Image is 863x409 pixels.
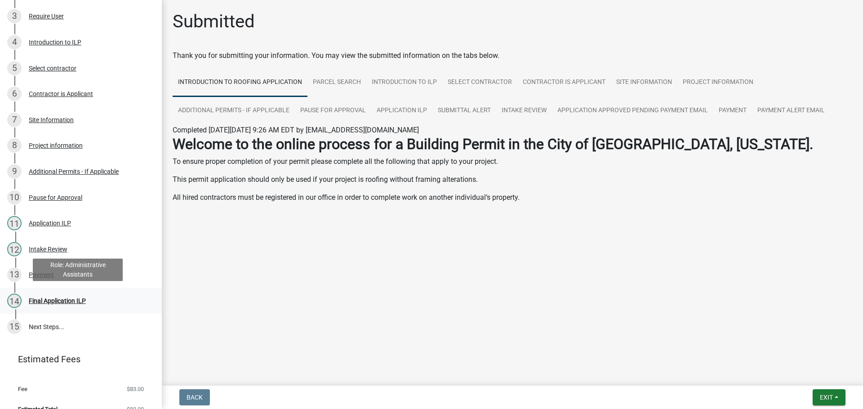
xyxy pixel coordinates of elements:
span: Back [187,394,203,401]
a: Pause for Approval [295,97,371,125]
div: 11 [7,216,22,230]
div: Payment [29,272,54,278]
span: Exit [820,394,833,401]
a: Application ILP [371,97,432,125]
a: Estimated Fees [7,350,147,368]
div: Require User [29,13,64,19]
a: Contractor is Applicant [517,68,611,97]
div: 10 [7,190,22,205]
div: Contractor is Applicant [29,91,93,97]
span: Completed [DATE][DATE] 9:26 AM EDT by [EMAIL_ADDRESS][DOMAIN_NAME] [173,126,419,134]
div: 13 [7,268,22,282]
a: Parcel search [307,68,366,97]
p: All hired contractors must be registered in our office in order to complete work on another indiv... [173,192,852,203]
button: Back [179,389,210,405]
a: Introduction to Roofing Application [173,68,307,97]
a: Submittal Alert [432,97,496,125]
div: 14 [7,294,22,308]
div: Pause for Approval [29,194,82,201]
div: Introduction to ILP [29,39,81,45]
div: 8 [7,138,22,153]
div: Intake Review [29,246,67,252]
a: Payment Alert Email [752,97,830,125]
h1: Submitted [173,11,255,32]
div: 4 [7,35,22,49]
a: Intake Review [496,97,552,125]
div: 7 [7,113,22,127]
a: Application Approved Pending Payment Email [552,97,713,125]
a: Select contractor [442,68,517,97]
p: To ensure proper completion of your permit please complete all the following that apply to your p... [173,156,852,167]
div: Final Application ILP [29,298,86,304]
div: 3 [7,9,22,23]
div: 9 [7,164,22,179]
div: Application ILP [29,220,71,226]
p: This permit application should only be used if your project is roofing without framing alterations. [173,174,852,185]
a: Site Information [611,68,677,97]
div: Thank you for submitting your information. You may view the submitted information on the tabs below. [173,50,852,61]
strong: Welcome to the online process for a Building Permit in the City of [GEOGRAPHIC_DATA], [US_STATE]. [173,136,813,153]
div: Project information [29,142,83,149]
div: Role: Administrative Assistants [33,259,123,281]
div: 5 [7,61,22,75]
span: $83.00 [127,386,144,392]
span: Fee [18,386,27,392]
div: 15 [7,320,22,334]
a: Introduction to ILP [366,68,442,97]
a: Additional Permits - If Applicable [173,97,295,125]
div: 12 [7,242,22,256]
button: Exit [813,389,845,405]
a: Project information [677,68,759,97]
a: Payment [713,97,752,125]
div: Additional Permits - If Applicable [29,168,119,175]
div: Select contractor [29,65,76,71]
div: Site Information [29,117,74,123]
div: 6 [7,87,22,101]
